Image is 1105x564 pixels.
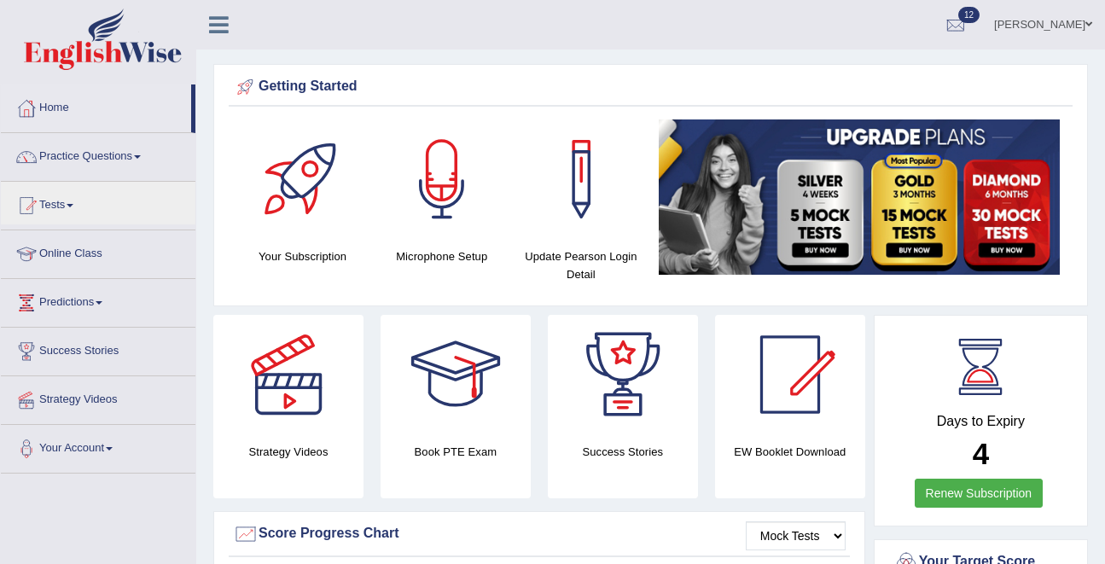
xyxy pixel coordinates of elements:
[1,133,195,176] a: Practice Questions
[381,443,531,461] h4: Book PTE Exam
[715,443,865,461] h4: EW Booklet Download
[1,230,195,273] a: Online Class
[381,247,503,265] h4: Microphone Setup
[958,7,980,23] span: 12
[1,376,195,419] a: Strategy Videos
[1,328,195,370] a: Success Stories
[1,182,195,224] a: Tests
[233,74,1068,100] div: Getting Started
[213,443,363,461] h4: Strategy Videos
[1,84,191,127] a: Home
[973,437,989,470] b: 4
[659,119,1060,275] img: small5.jpg
[1,425,195,468] a: Your Account
[233,521,846,547] div: Score Progress Chart
[548,443,698,461] h4: Success Stories
[915,479,1044,508] a: Renew Subscription
[241,247,363,265] h4: Your Subscription
[893,414,1068,429] h4: Days to Expiry
[1,279,195,322] a: Predictions
[520,247,642,283] h4: Update Pearson Login Detail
